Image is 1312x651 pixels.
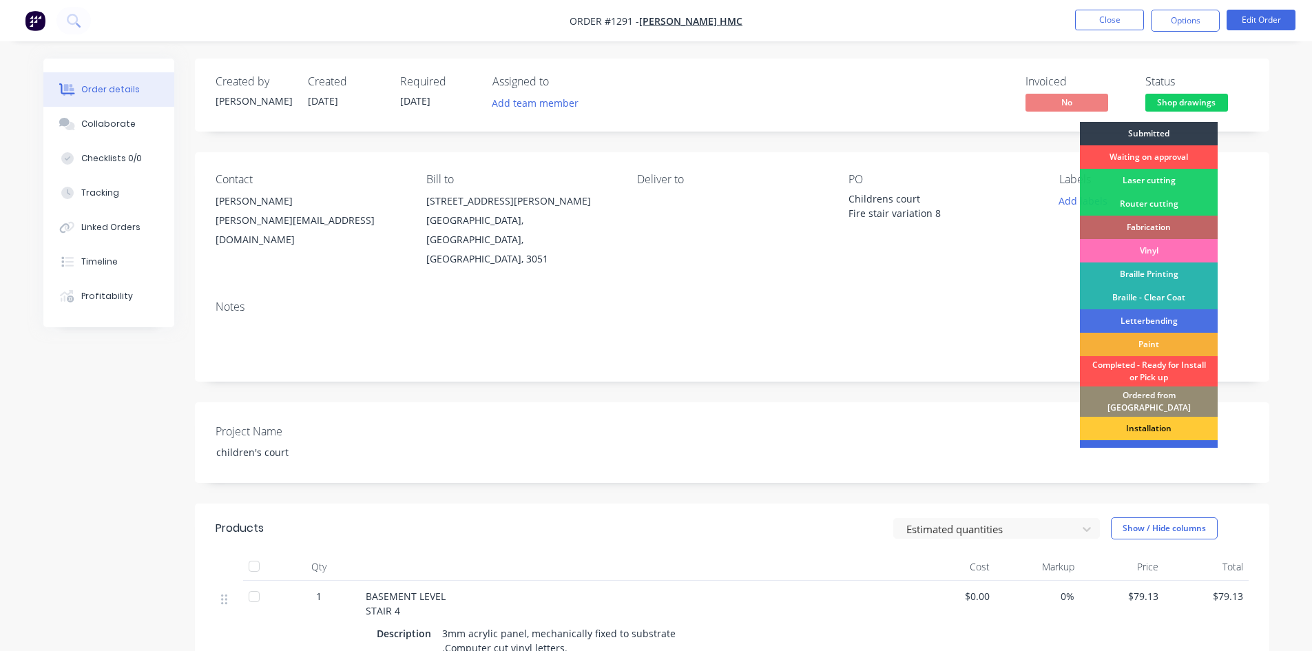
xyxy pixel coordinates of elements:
span: 0% [1001,589,1074,603]
div: Profitability [81,290,133,302]
button: Options [1151,10,1220,32]
button: Checklists 0/0 [43,141,174,176]
div: [PERSON_NAME][PERSON_NAME][EMAIL_ADDRESS][DOMAIN_NAME] [216,192,404,249]
button: Tracking [43,176,174,210]
div: Vinyl [1080,239,1218,262]
div: Qty [278,553,360,581]
div: Products [216,520,264,537]
div: Router cutting [1080,192,1218,216]
label: Project Name [216,423,388,440]
div: Waiting on approval [1080,145,1218,169]
button: Shop drawings [1145,94,1228,114]
button: Linked Orders [43,210,174,245]
div: Contact [216,173,404,186]
button: Add labels [1052,192,1115,210]
div: [GEOGRAPHIC_DATA], [GEOGRAPHIC_DATA], [GEOGRAPHIC_DATA], 3051 [426,211,615,269]
div: Checklists 0/0 [81,152,142,165]
div: Deliver to [637,173,826,186]
div: [PERSON_NAME] [216,192,404,211]
button: Edit Order [1227,10,1295,30]
div: Braille Printing [1080,262,1218,286]
div: Linked Orders [81,221,140,234]
div: Description [377,623,437,643]
div: Childrens court Fire stair variation 8 [848,192,1021,220]
span: $79.13 [1085,589,1159,603]
span: BASEMENT LEVEL STAIR 4 [366,590,446,617]
div: Submitted [1080,122,1218,145]
button: Profitability [43,279,174,313]
div: Created [308,75,384,88]
div: Invoiced [1025,75,1129,88]
div: Collaborate [81,118,136,130]
div: Completed - Ready for Install or Pick up [1080,356,1218,386]
div: Tracking [81,187,119,199]
div: Fabrication [1080,216,1218,239]
div: Created by [216,75,291,88]
div: Installation [1080,417,1218,440]
div: Labels [1059,173,1248,186]
div: Timeline [81,256,118,268]
div: Price [1080,553,1165,581]
img: Factory [25,10,45,31]
div: Total [1164,553,1249,581]
span: 1 [316,589,322,603]
button: Order details [43,72,174,107]
button: Add team member [492,94,586,112]
div: Ordered from [GEOGRAPHIC_DATA] [1080,386,1218,417]
span: [DATE] [400,94,430,107]
div: Notes [216,300,1249,313]
div: Markup [995,553,1080,581]
button: Collaborate [43,107,174,141]
button: Timeline [43,245,174,279]
div: [PERSON_NAME] [216,94,291,108]
span: Shop drawings [1145,94,1228,111]
span: $0.00 [917,589,990,603]
div: Letterbending [1080,309,1218,333]
div: PO [848,173,1037,186]
span: [DATE] [308,94,338,107]
div: To be invoiced [1080,440,1218,464]
div: [PERSON_NAME][EMAIL_ADDRESS][DOMAIN_NAME] [216,211,404,249]
span: Order #1291 - [570,14,639,28]
div: Required [400,75,476,88]
div: Paint [1080,333,1218,356]
div: Bill to [426,173,615,186]
div: Braille - Clear Coat [1080,286,1218,309]
span: No [1025,94,1108,111]
div: Order details [81,83,140,96]
div: Status [1145,75,1249,88]
button: Add team member [484,94,585,112]
div: Cost [911,553,996,581]
button: Close [1075,10,1144,30]
div: [STREET_ADDRESS][PERSON_NAME][GEOGRAPHIC_DATA], [GEOGRAPHIC_DATA], [GEOGRAPHIC_DATA], 3051 [426,192,615,269]
span: $79.13 [1169,589,1243,603]
div: Laser cutting [1080,169,1218,192]
div: children's court [205,442,377,462]
div: [STREET_ADDRESS][PERSON_NAME] [426,192,615,211]
button: Show / Hide columns [1111,517,1218,539]
div: Assigned to [492,75,630,88]
a: [PERSON_NAME] HMC [639,14,742,28]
